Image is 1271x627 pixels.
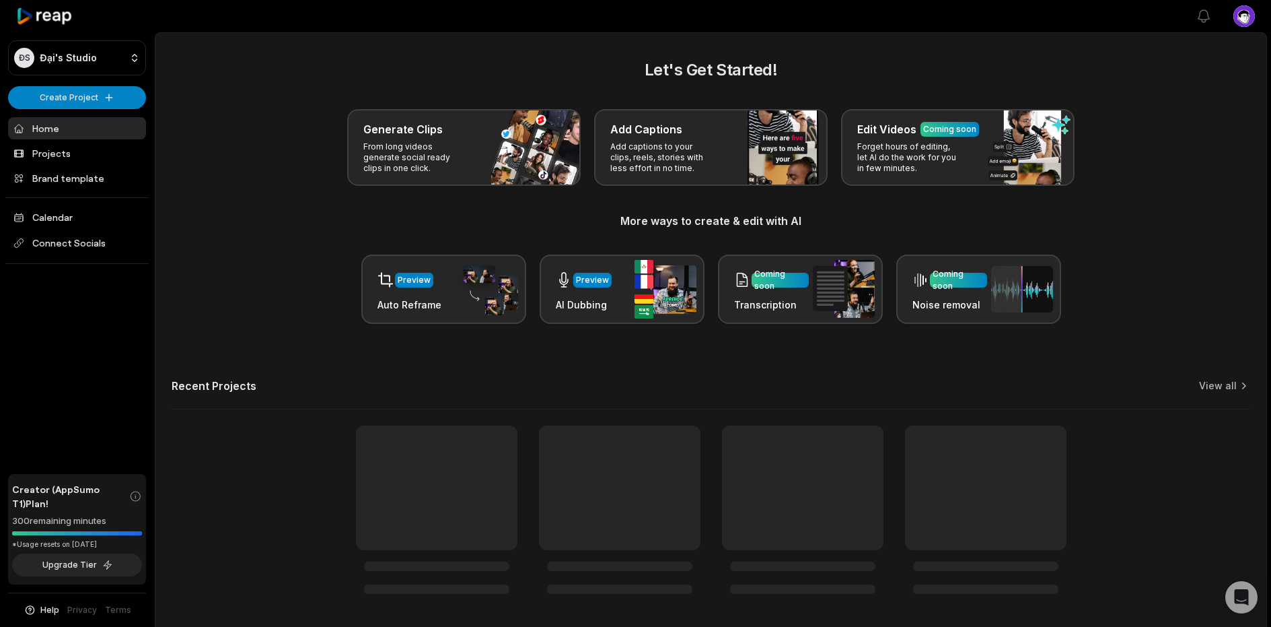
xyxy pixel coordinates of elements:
a: Projects [8,142,146,164]
h3: AI Dubbing [556,298,612,312]
h3: Add Captions [610,121,682,137]
button: Create Project [8,86,146,109]
span: Creator (AppSumo T1) Plan! [12,482,129,510]
img: auto_reframe.png [456,263,518,316]
h3: Transcription [734,298,809,312]
button: Upgrade Tier [12,554,142,576]
a: Privacy [67,604,97,616]
a: View all [1199,379,1237,393]
h3: Edit Videos [857,121,916,137]
h3: Auto Reframe [377,298,441,312]
div: Coming soon [923,123,976,135]
div: ĐS [14,48,34,68]
div: Coming soon [754,268,806,292]
span: Help [40,604,59,616]
p: Forget hours of editing, let AI do the work for you in few minutes. [857,141,961,174]
div: Preview [398,274,431,286]
p: Add captions to your clips, reels, stories with less effort in no time. [610,141,715,174]
div: Preview [576,274,609,286]
a: Terms [105,604,131,616]
img: noise_removal.png [991,266,1053,312]
div: 300 remaining minutes [12,515,142,528]
img: ai_dubbing.png [634,260,696,319]
div: *Usage resets on [DATE] [12,539,142,550]
a: Calendar [8,206,146,228]
button: Help [24,604,59,616]
h3: More ways to create & edit with AI [172,213,1250,229]
p: Đại's Studio [40,52,97,64]
div: Coming soon [933,268,984,292]
div: Open Intercom Messenger [1225,581,1258,614]
h2: Recent Projects [172,379,256,393]
h3: Generate Clips [363,121,443,137]
a: Home [8,117,146,139]
img: transcription.png [813,260,875,318]
p: From long videos generate social ready clips in one click. [363,141,468,174]
a: Brand template [8,167,146,189]
h3: Noise removal [912,298,987,312]
span: Connect Socials [8,231,146,255]
h2: Let's Get Started! [172,58,1250,82]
